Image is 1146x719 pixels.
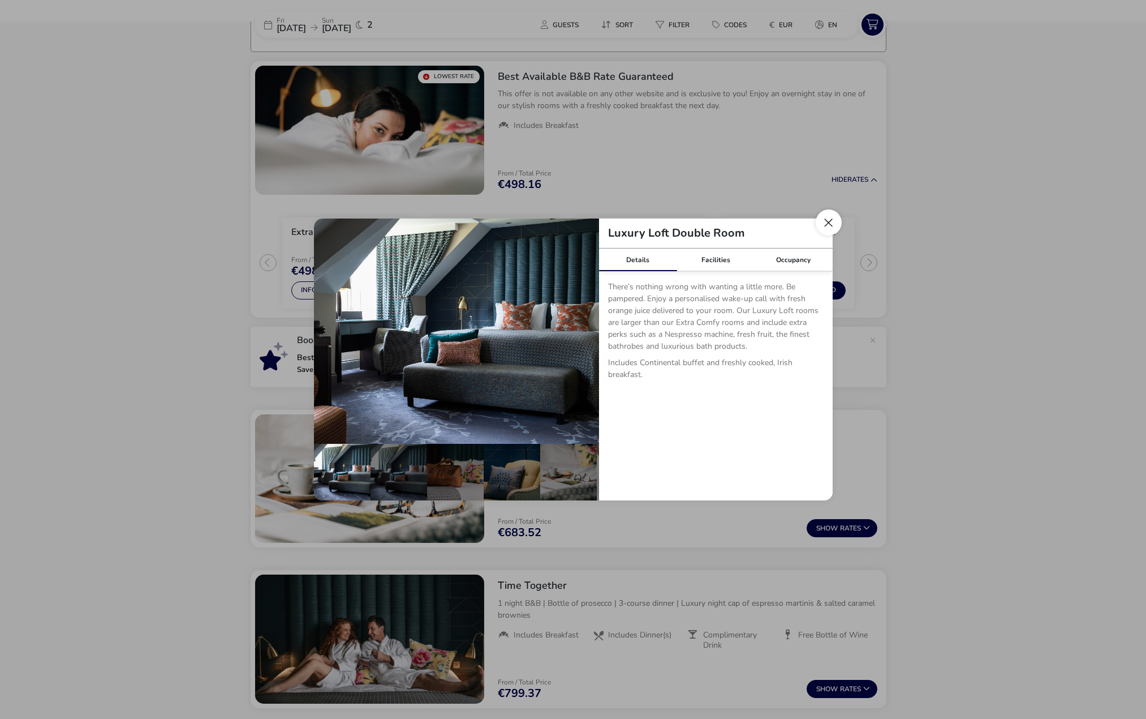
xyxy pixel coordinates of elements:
[599,228,754,239] h2: Luxury Loft Double Room
[677,249,755,271] div: Facilities
[608,281,824,357] p: There’s nothing wrong with wanting a little more. Be pampered. Enjoy a personalised wake-up call ...
[599,249,677,271] div: Details
[816,209,842,236] button: Close dialog
[608,357,824,385] p: Includes Continental buffet and freshly cooked, Irish breakfast.
[755,249,833,271] div: Occupancy
[314,219,599,444] img: fc66f50458867a4ff90386beeea730469a721b530d40e2a70f6e2d7426766345
[314,219,833,500] div: details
